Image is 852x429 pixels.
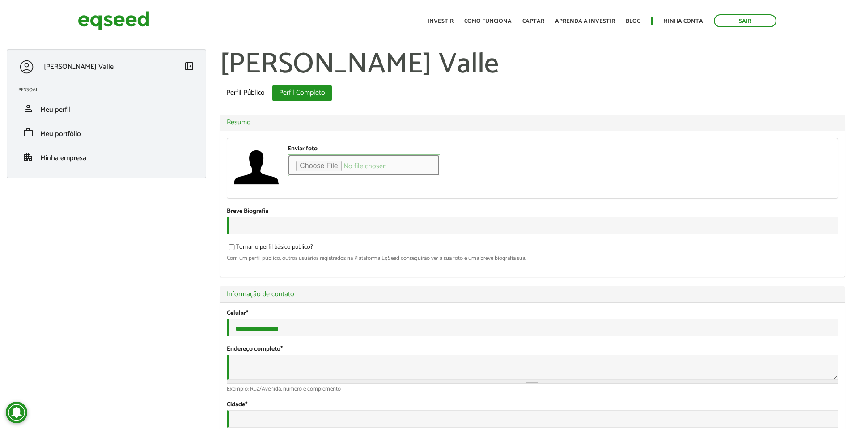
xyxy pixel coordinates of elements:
[227,208,268,215] label: Breve Biografia
[227,346,283,353] label: Endereço completo
[245,399,247,410] span: Este campo é obrigatório.
[40,104,70,116] span: Meu perfil
[184,61,195,73] a: Colapsar menu
[23,103,34,114] span: person
[234,145,279,190] a: Ver perfil do usuário.
[227,255,838,261] div: Com um perfil público, outros usuários registrados na Plataforma EqSeed conseguirão ver a sua fot...
[23,127,34,138] span: work
[18,151,195,162] a: apartmentMinha empresa
[280,344,283,354] span: Este campo é obrigatório.
[246,308,248,319] span: Este campo é obrigatório.
[18,127,195,138] a: workMeu portfólio
[288,146,318,152] label: Enviar foto
[234,145,279,190] img: Foto de William Castilhos Valle
[428,18,454,24] a: Investir
[18,103,195,114] a: personMeu perfil
[78,9,149,33] img: EqSeed
[224,244,240,250] input: Tornar o perfil básico público?
[227,310,248,317] label: Celular
[626,18,640,24] a: Blog
[40,128,81,140] span: Meu portfólio
[44,63,114,71] p: [PERSON_NAME] Valle
[184,61,195,72] span: left_panel_close
[522,18,544,24] a: Captar
[40,152,86,164] span: Minha empresa
[220,49,845,81] h1: [PERSON_NAME] Valle
[12,144,201,169] li: Minha empresa
[12,120,201,144] li: Meu portfólio
[227,244,313,253] label: Tornar o perfil básico público?
[220,85,271,101] a: Perfil Público
[663,18,703,24] a: Minha conta
[227,119,838,126] a: Resumo
[12,96,201,120] li: Meu perfil
[227,386,838,392] div: Exemplo: Rua/Avenida, número e complemento
[227,291,838,298] a: Informação de contato
[714,14,776,27] a: Sair
[18,87,201,93] h2: Pessoal
[464,18,512,24] a: Como funciona
[23,151,34,162] span: apartment
[227,402,247,408] label: Cidade
[555,18,615,24] a: Aprenda a investir
[272,85,332,101] a: Perfil Completo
